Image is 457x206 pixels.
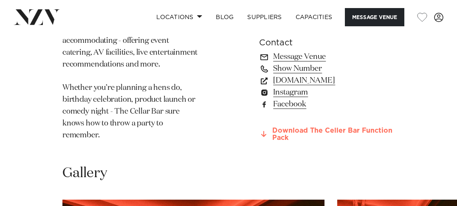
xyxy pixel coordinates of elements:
a: Show Number [259,63,395,75]
h6: Contact [259,36,395,49]
a: Instagram [259,86,395,98]
a: Locations [150,8,209,26]
a: BLOG [209,8,240,26]
a: Facebook [259,98,395,110]
a: [DOMAIN_NAME] [259,75,395,86]
img: nzv-logo.png [14,9,60,25]
a: Message Venue [259,51,395,63]
a: SUPPLIERS [240,8,288,26]
button: Message Venue [345,8,404,26]
h2: Gallery [62,164,107,183]
a: Capacities [289,8,339,26]
a: Download The Celler Bar Function Pack [259,127,395,142]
